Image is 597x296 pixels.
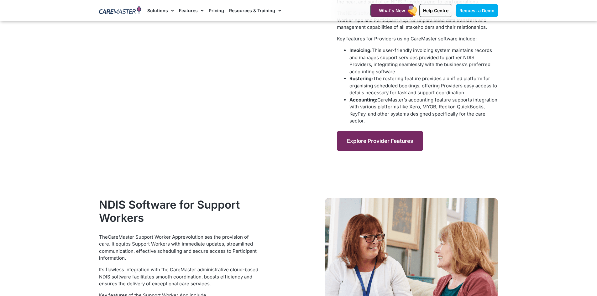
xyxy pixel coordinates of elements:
h2: NDIS Software for Support Workers [99,198,260,224]
b: Invoicing: [349,47,372,53]
a: Request a Demo [456,4,498,17]
span: The [99,234,108,240]
span: What's New [379,8,405,13]
span: Explore Provider Features [347,138,413,144]
span: Its flawless integration with the CareMaster administrative cloud-based NDIS software facilitates... [99,267,258,287]
span: Help Centre [423,8,448,13]
b: Accounting: [349,97,377,103]
a: Explore Provider Features [337,131,423,151]
span: Request a Demo [459,8,495,13]
span: CareMaster’s accounting feature supports integration with various platforms like Xero, MYOB, Reck... [349,97,497,124]
a: Help Centre [419,4,452,17]
span: Key features for Providers using CareMaster software include: [337,36,477,42]
img: CareMaster Logo [99,6,141,15]
a: What's New [370,4,414,17]
span: The rostering feature provides a unified platform for organising scheduled bookings, offering Pro... [349,75,497,96]
b: Rostering: [349,75,373,81]
a: CareMaster Support Worker App [108,234,181,240]
span: This user-friendly invoicing system maintains records and manages support services provided to pa... [349,47,492,75]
